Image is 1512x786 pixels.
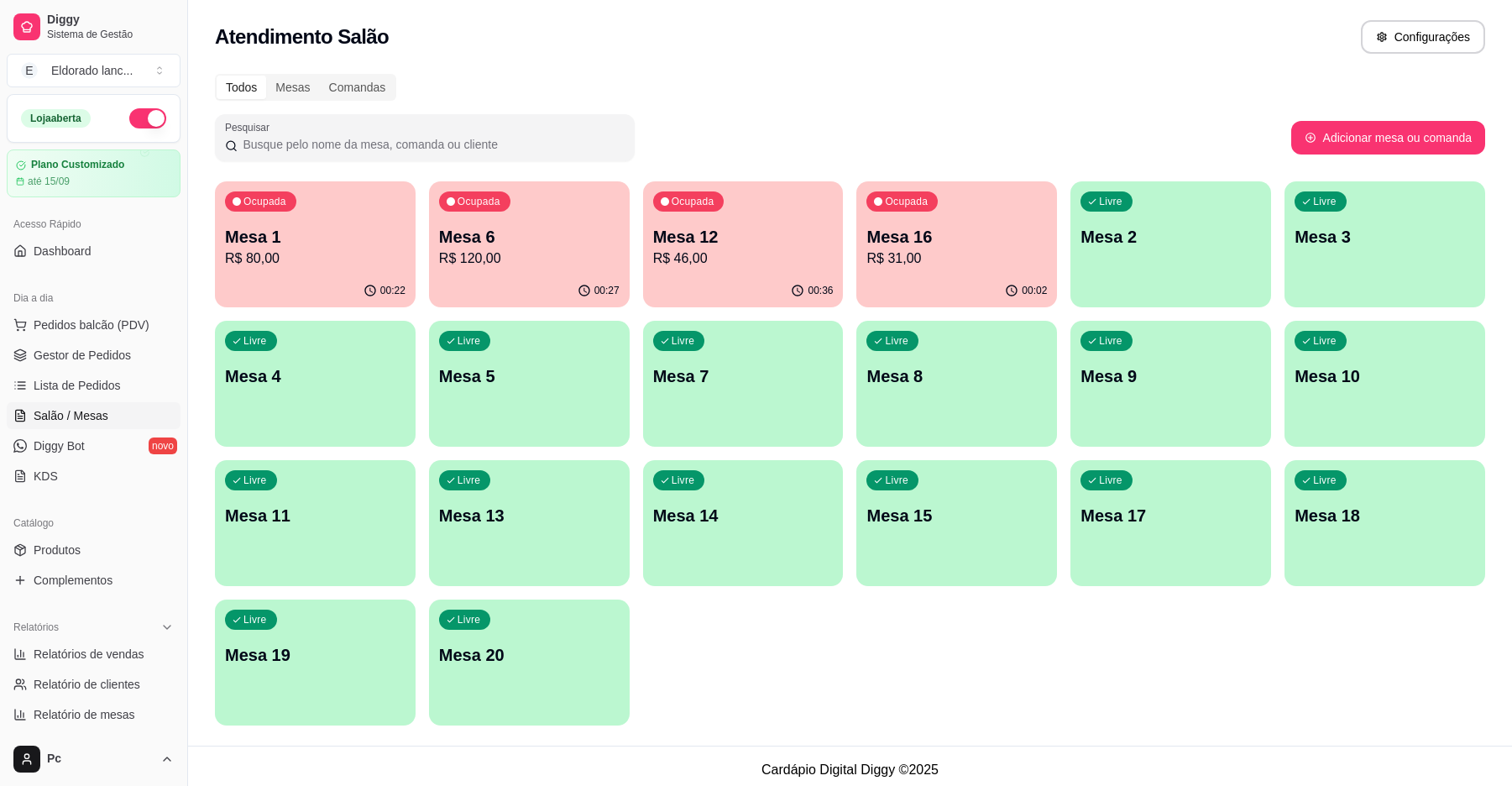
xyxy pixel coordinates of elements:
p: Livre [1313,474,1337,487]
span: Lista de Pedidos [34,377,121,394]
span: Sistema de Gestão [47,28,174,41]
p: Livre [1099,334,1122,348]
a: Relatório de mesas [7,701,180,728]
a: Plano Customizadoaté 15/09 [7,149,180,197]
a: Gestor de Pedidos [7,342,180,369]
a: Dashboard [7,238,180,265]
p: Ocupada [243,195,286,208]
button: LivreMesa 8 [856,321,1057,447]
p: Mesa 9 [1080,364,1261,388]
a: Complementos [7,567,180,594]
div: Mesas [266,76,319,99]
p: Mesa 18 [1295,504,1475,527]
button: LivreMesa 7 [643,321,844,447]
article: Plano Customizado [31,159,124,171]
p: Livre [243,334,267,348]
div: Dia a dia [7,285,180,312]
p: Livre [885,334,908,348]
button: Pedidos balcão (PDV) [7,312,180,338]
button: LivreMesa 20 [429,600,630,726]
p: Livre [672,334,695,348]
p: Livre [458,334,481,348]
button: Configurações [1361,20,1485,54]
p: Mesa 19 [225,643,405,667]
a: Relatórios de vendas [7,641,180,668]
span: Produtos [34,542,81,558]
button: LivreMesa 9 [1070,321,1271,447]
span: Gestor de Pedidos [34,347,131,364]
button: Adicionar mesa ou comanda [1291,121,1485,155]
p: Ocupada [885,195,928,208]
span: Pc [47,752,154,767]
span: Relatórios [13,621,59,634]
a: DiggySistema de Gestão [7,7,180,47]
span: Salão / Mesas [34,407,108,424]
p: Mesa 7 [653,364,834,388]
p: R$ 80,00 [225,249,405,269]
button: Pc [7,739,180,779]
button: LivreMesa 10 [1284,321,1485,447]
span: Diggy Bot [34,438,85,454]
button: LivreMesa 5 [429,321,630,447]
h2: Atendimento Salão [215,24,389,50]
button: LivreMesa 2 [1070,181,1271,307]
p: Mesa 17 [1080,504,1261,527]
p: Mesa 16 [866,225,1047,249]
a: Diggy Botnovo [7,432,180,459]
p: Ocupada [458,195,500,208]
button: LivreMesa 18 [1284,460,1485,586]
a: KDS [7,463,180,490]
p: Livre [885,474,908,487]
p: Mesa 11 [225,504,405,527]
button: LivreMesa 17 [1070,460,1271,586]
button: OcupadaMesa 1R$ 80,0000:22 [215,181,416,307]
p: Mesa 15 [866,504,1047,527]
button: LivreMesa 14 [643,460,844,586]
p: Livre [1313,334,1337,348]
p: Livre [458,474,481,487]
span: Dashboard [34,243,92,259]
button: OcupadaMesa 12R$ 46,0000:36 [643,181,844,307]
a: Salão / Mesas [7,402,180,429]
div: Todos [217,76,266,99]
span: Complementos [34,572,112,589]
button: LivreMesa 15 [856,460,1057,586]
button: LivreMesa 11 [215,460,416,586]
p: R$ 46,00 [653,249,834,269]
p: Mesa 1 [225,225,405,249]
p: 00:27 [594,284,620,297]
p: Mesa 10 [1295,364,1475,388]
p: Livre [1099,195,1122,208]
p: Mesa 2 [1080,225,1261,249]
p: Mesa 20 [439,643,620,667]
p: Mesa 6 [439,225,620,249]
p: Mesa 14 [653,504,834,527]
span: Pedidos balcão (PDV) [34,317,149,333]
p: Mesa 8 [866,364,1047,388]
p: Mesa 4 [225,364,405,388]
p: Livre [243,474,267,487]
div: Eldorado lanc ... [51,62,133,79]
a: Relatório de clientes [7,671,180,698]
p: Mesa 13 [439,504,620,527]
button: Select a team [7,54,180,87]
p: 00:02 [1022,284,1047,297]
p: Mesa 5 [439,364,620,388]
button: LivreMesa 4 [215,321,416,447]
p: 00:22 [380,284,405,297]
label: Pesquisar [225,120,275,134]
button: OcupadaMesa 16R$ 31,0000:02 [856,181,1057,307]
span: E [21,62,38,79]
span: KDS [34,468,58,485]
button: LivreMesa 19 [215,600,416,726]
span: Relatório de mesas [34,706,135,723]
button: OcupadaMesa 6R$ 120,0000:27 [429,181,630,307]
p: 00:36 [808,284,833,297]
div: Comandas [320,76,395,99]
p: Livre [672,474,695,487]
a: Relatório de fidelidadenovo [7,731,180,758]
button: LivreMesa 3 [1284,181,1485,307]
p: R$ 31,00 [866,249,1047,269]
p: Livre [1099,474,1122,487]
div: Acesso Rápido [7,211,180,238]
